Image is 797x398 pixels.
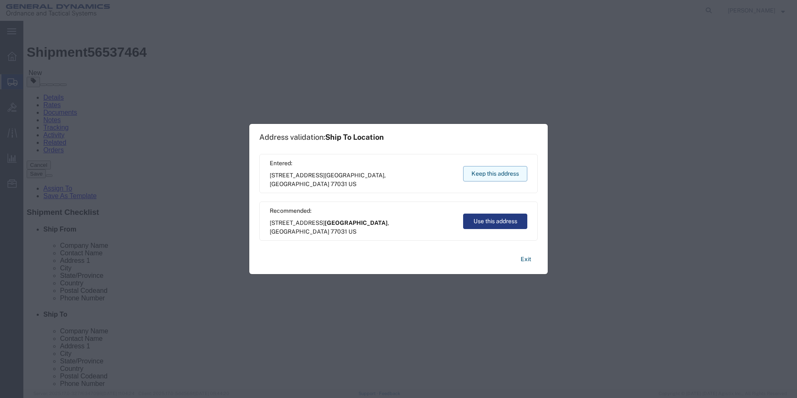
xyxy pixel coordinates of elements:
[514,252,538,267] button: Exit
[270,181,329,187] span: [GEOGRAPHIC_DATA]
[270,207,455,215] span: Recommended:
[270,219,455,236] span: [STREET_ADDRESS] ,
[331,228,347,235] span: 77031
[348,181,356,187] span: US
[463,166,527,181] button: Keep this address
[325,219,388,226] span: [GEOGRAPHIC_DATA]
[270,228,329,235] span: [GEOGRAPHIC_DATA]
[325,133,384,141] span: Ship To Location
[259,133,384,142] h1: Address validation:
[325,172,384,179] span: [GEOGRAPHIC_DATA]
[270,159,455,168] span: Entered:
[331,181,347,187] span: 77031
[270,171,455,189] span: [STREET_ADDRESS] ,
[463,214,527,229] button: Use this address
[348,228,356,235] span: US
